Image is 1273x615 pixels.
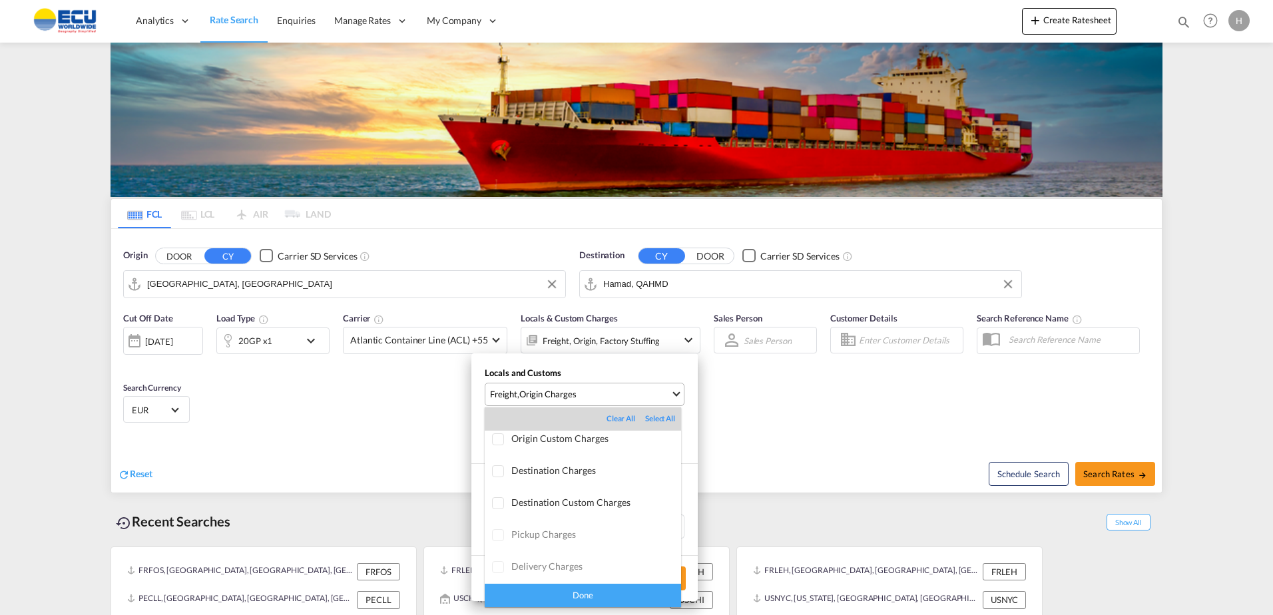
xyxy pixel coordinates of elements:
[485,584,681,607] div: Done
[511,433,681,444] div: Origin Custom Charges
[511,465,681,476] div: Destination Charges
[511,560,681,572] div: Delivery Charges
[511,528,681,540] div: Pickup Charges
[511,497,681,508] div: Destination Custom Charges
[607,413,645,424] div: Clear All
[645,413,675,424] div: Select All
